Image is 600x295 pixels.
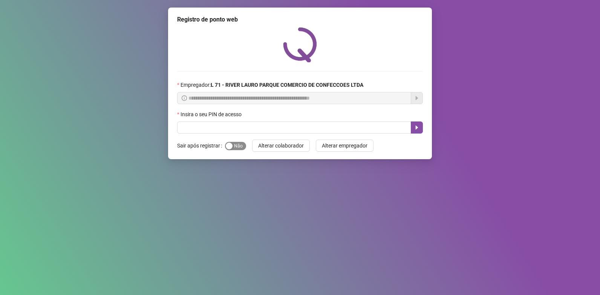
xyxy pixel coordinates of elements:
[316,140,373,152] button: Alterar empregador
[283,27,317,62] img: QRPoint
[182,95,187,101] span: info-circle
[177,140,225,152] label: Sair após registrar
[211,82,363,88] strong: L 71 - RIVER LAURO PARQUE COMERCIO DE CONFECCOES LTDA
[252,140,310,152] button: Alterar colaborador
[177,110,246,118] label: Insira o seu PIN de acesso
[177,15,423,24] div: Registro de ponto web
[258,141,304,150] span: Alterar colaborador
[414,124,420,131] span: caret-right
[181,81,363,89] span: Empregador :
[322,141,367,150] span: Alterar empregador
